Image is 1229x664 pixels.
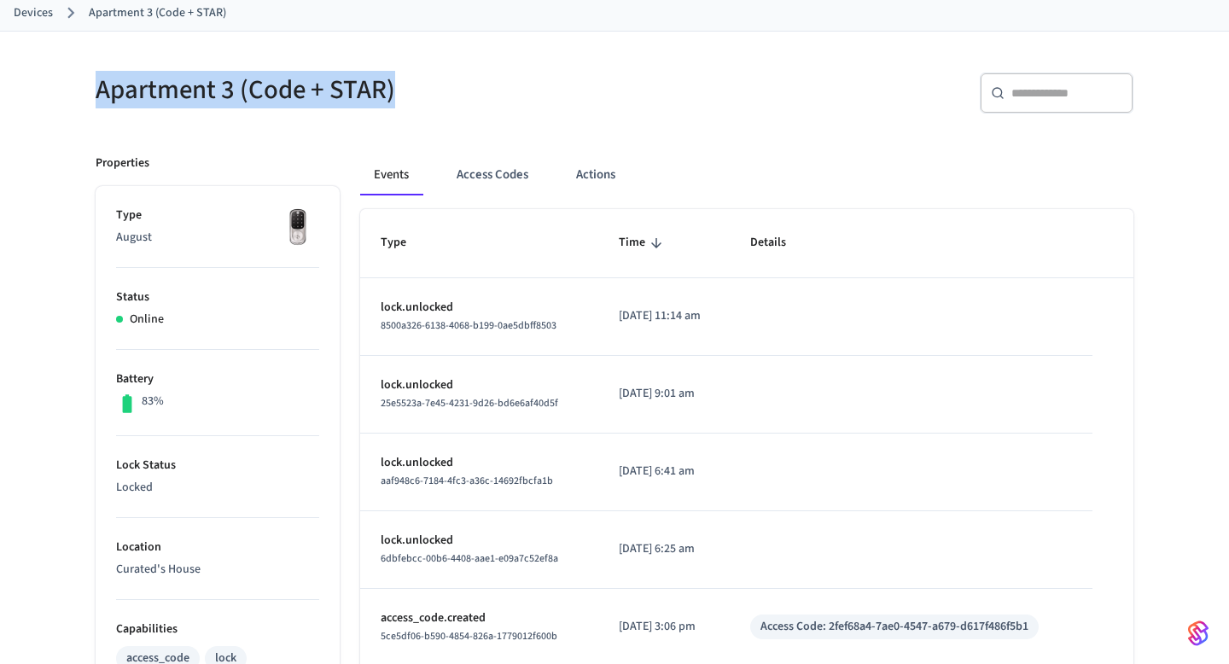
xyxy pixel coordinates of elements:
span: 8500a326-6138-4068-b199-0ae5dbff8503 [381,318,556,333]
p: [DATE] 11:14 am [619,307,709,325]
span: Time [619,230,667,256]
div: Access Code: 2fef68a4-7ae0-4547-a679-d617f486f5b1 [760,618,1028,636]
p: [DATE] 6:25 am [619,540,709,558]
p: lock.unlocked [381,454,578,472]
span: Details [750,230,808,256]
img: Yale Assure Touchscreen Wifi Smart Lock, Satin Nickel, Front [277,207,319,249]
span: Type [381,230,428,256]
img: SeamLogoGradient.69752ec5.svg [1188,620,1209,647]
h5: Apartment 3 (Code + STAR) [96,73,604,108]
span: 5ce5df06-b590-4854-826a-1779012f600b [381,629,557,644]
p: Battery [116,370,319,388]
button: Access Codes [443,154,542,195]
p: access_code.created [381,609,578,627]
p: [DATE] 6:41 am [619,463,709,481]
button: Actions [562,154,629,195]
p: Locked [116,479,319,497]
span: aaf948c6-7184-4fc3-a36c-14692fbcfa1b [381,474,553,488]
p: lock.unlocked [381,299,578,317]
p: [DATE] 9:01 am [619,385,709,403]
p: Online [130,311,164,329]
a: Devices [14,4,53,22]
button: Events [360,154,422,195]
span: 6dbfebcc-00b6-4408-aae1-e09a7c52ef8a [381,551,558,566]
p: lock.unlocked [381,376,578,394]
p: Status [116,288,319,306]
p: Type [116,207,319,224]
p: Properties [96,154,149,172]
p: Curated's House [116,561,319,579]
div: ant example [360,154,1133,195]
a: Apartment 3 (Code + STAR) [89,4,226,22]
p: Location [116,539,319,556]
span: 25e5523a-7e45-4231-9d26-bd6e6af40d5f [381,396,558,411]
p: Lock Status [116,457,319,475]
p: August [116,229,319,247]
p: [DATE] 3:06 pm [619,618,709,636]
p: 83% [142,393,164,411]
p: lock.unlocked [381,532,578,550]
p: Capabilities [116,620,319,638]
